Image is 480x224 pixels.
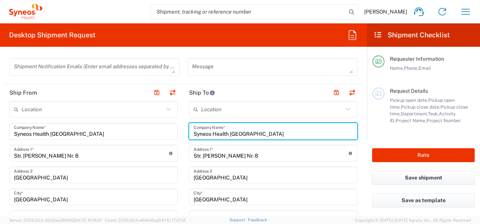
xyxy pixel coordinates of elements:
[9,89,37,97] h2: Ship From
[372,148,475,162] button: Rate
[189,89,215,97] h2: Ship To
[401,111,428,117] span: Department,
[404,65,418,71] span: Phone,
[248,218,267,222] a: Feedback
[390,97,428,103] span: Pickup open date,
[372,171,475,185] button: Save shipment
[355,217,471,224] span: Copyright © [DATE]-[DATE] Agistix Inc., All Rights Reserved
[157,218,186,222] span: [DATE] 17:21:12
[401,104,440,110] span: Pickup close date,
[395,118,426,123] span: Project Name,
[390,65,404,71] span: Name,
[374,31,450,40] h2: Shipment Checklist
[9,218,102,222] span: Server: 2025.20.0-32d5ea39505
[229,218,248,222] a: Support
[9,31,95,40] h2: Desktop Shipment Request
[418,65,431,71] span: Email
[390,88,428,94] span: Request Details
[390,56,444,62] span: Requester Information
[428,111,439,117] span: Task,
[364,8,407,15] span: [PERSON_NAME]
[372,193,475,207] button: Save as template
[426,118,461,123] span: Project Number
[73,218,102,222] span: [DATE] 10:18:31
[151,5,346,19] input: Shipment, tracking or reference number
[105,218,186,222] span: Client: 2025.20.0-e640dba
